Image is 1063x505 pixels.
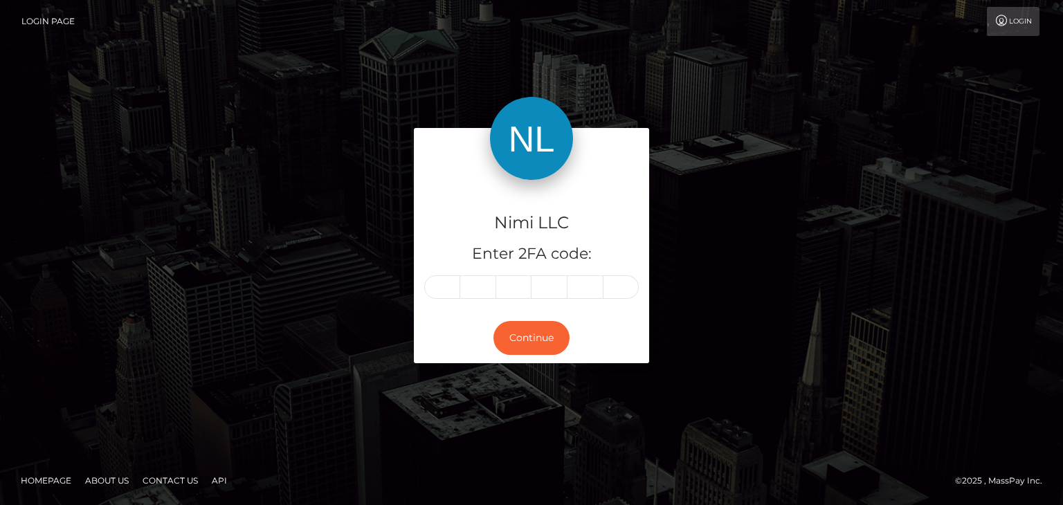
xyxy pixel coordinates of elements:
[955,473,1053,488] div: © 2025 , MassPay Inc.
[80,470,134,491] a: About Us
[15,470,77,491] a: Homepage
[21,7,75,36] a: Login Page
[137,470,203,491] a: Contact Us
[424,211,639,235] h4: Nimi LLC
[493,321,570,355] button: Continue
[206,470,233,491] a: API
[490,97,573,180] img: Nimi LLC
[424,244,639,265] h5: Enter 2FA code:
[987,7,1039,36] a: Login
